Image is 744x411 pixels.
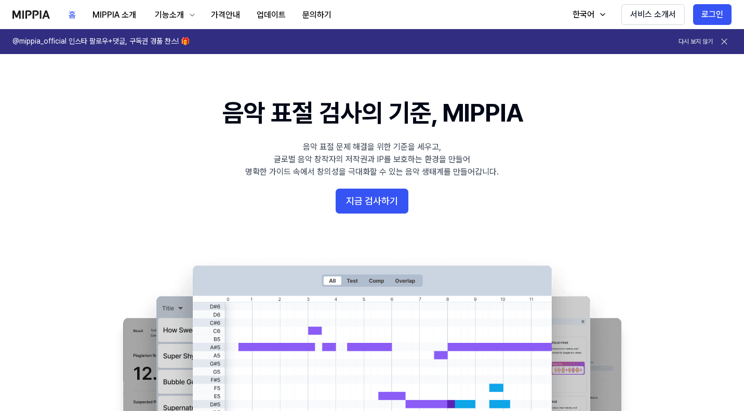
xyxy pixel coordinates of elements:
[222,96,522,130] h1: 음악 표절 검사의 기준, MIPPIA
[679,37,713,46] button: 다시 보지 않기
[84,5,144,25] button: MIPPIA 소개
[153,9,186,21] div: 기능소개
[621,4,685,25] button: 서비스 소개서
[248,1,294,29] a: 업데이트
[693,4,732,25] button: 로그인
[294,5,340,25] button: 문의하기
[336,189,408,214] button: 지금 검사하기
[245,141,499,178] div: 음악 표절 문제 해결을 위한 기준을 세우고, 글로벌 음악 창작자의 저작권과 IP를 보호하는 환경을 만들어 명확한 가이드 속에서 창의성을 극대화할 수 있는 음악 생태계를 만들어...
[562,4,613,25] button: 한국어
[570,8,596,21] div: 한국어
[12,10,50,19] img: logo
[144,5,203,25] button: 기능소개
[60,1,84,29] a: 홈
[248,5,294,25] button: 업데이트
[12,36,190,47] h1: @mippia_official 인스타 팔로우+댓글, 구독권 경품 찬스! 🎁
[60,5,84,25] button: 홈
[203,5,248,25] button: 가격안내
